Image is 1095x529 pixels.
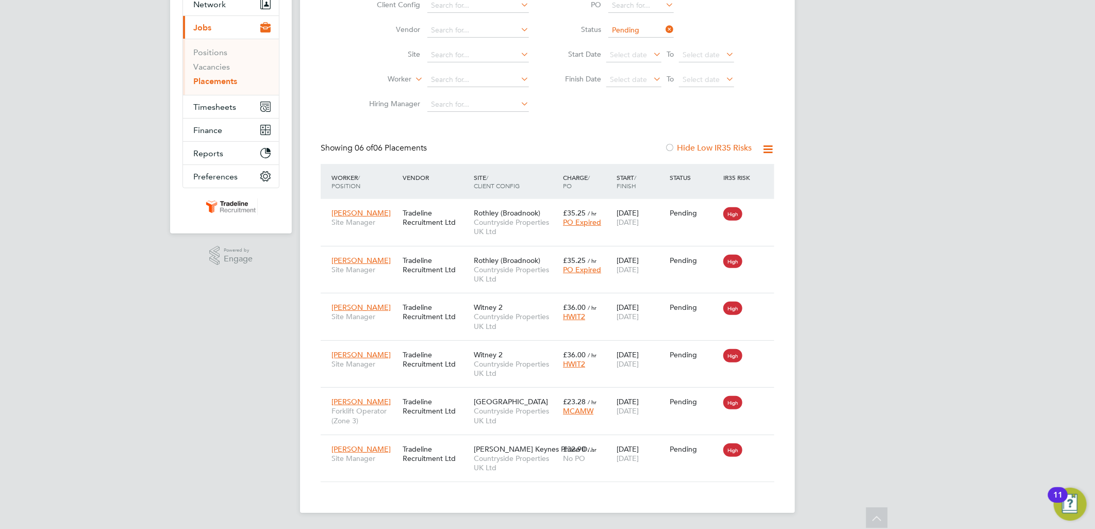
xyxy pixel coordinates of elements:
span: [PERSON_NAME] [331,397,391,406]
div: 11 [1053,495,1063,508]
span: HWIT2 [563,359,585,369]
span: PO Expired [563,218,601,227]
span: Countryside Properties UK Ltd [474,359,558,378]
span: / hr [588,351,596,359]
span: £35.25 [563,256,586,265]
span: [GEOGRAPHIC_DATA] [474,397,548,406]
label: Start Date [555,49,601,59]
div: Pending [670,444,719,454]
span: / hr [588,209,596,217]
span: / hr [588,445,596,453]
span: / Client Config [474,173,520,190]
span: Site Manager [331,359,397,369]
span: High [723,207,742,221]
button: Open Resource Center, 11 new notifications [1054,488,1087,521]
a: Vacancies [193,62,230,72]
a: Go to home page [182,199,279,215]
a: [PERSON_NAME]Site ManagerTradeline Recruitment LtdWitney 2Countryside Properties UK Ltd£36.00 / h... [329,344,774,353]
label: Vendor [361,25,420,34]
span: / PO [563,173,590,190]
div: Pending [670,350,719,359]
div: Tradeline Recruitment Ltd [400,439,471,468]
span: / hr [588,304,596,311]
div: Pending [670,256,719,265]
a: Placements [193,76,237,86]
img: tradelinerecruitment-logo-retina.png [204,199,258,215]
button: Preferences [183,165,279,188]
span: Rothley (Broadnook) [474,256,540,265]
span: £36.00 [563,350,586,359]
input: Search for... [427,48,529,62]
div: IR35 Risk [721,168,756,187]
span: £36.00 [563,303,586,312]
span: High [723,302,742,315]
div: Charge [560,168,614,195]
span: 06 of [355,143,373,153]
span: High [723,349,742,362]
span: [PERSON_NAME] [331,303,391,312]
div: Worker [329,168,400,195]
span: Site Manager [331,218,397,227]
input: Search for... [427,23,529,38]
span: High [723,255,742,268]
div: Tradeline Recruitment Ltd [400,345,471,374]
div: Tradeline Recruitment Ltd [400,297,471,326]
span: [DATE] [617,218,639,227]
span: No PO [563,454,585,463]
span: PO Expired [563,265,601,274]
div: Pending [670,303,719,312]
div: [DATE] [614,297,668,326]
a: Positions [193,47,227,57]
span: Powered by [224,246,253,255]
span: To [663,72,677,86]
div: Tradeline Recruitment Ltd [400,251,471,279]
div: [DATE] [614,439,668,468]
div: Start [614,168,668,195]
div: Site [471,168,560,195]
span: Forklift Operator (Zone 3) [331,406,397,425]
label: Hide Low IR35 Risks [665,143,752,153]
div: Jobs [183,39,279,95]
button: Timesheets [183,95,279,118]
span: [PERSON_NAME] Keynes Phase D… [474,444,594,454]
div: Tradeline Recruitment Ltd [400,203,471,232]
span: £23.28 [563,397,586,406]
button: Jobs [183,16,279,39]
span: Select date [683,75,720,84]
a: [PERSON_NAME]Site ManagerTradeline Recruitment LtdWitney 2Countryside Properties UK Ltd£36.00 / h... [329,297,774,306]
label: Status [555,25,601,34]
span: Witney 2 [474,350,503,359]
span: Reports [193,148,223,158]
span: To [663,47,677,61]
a: Powered byEngage [209,246,253,266]
span: Timesheets [193,102,236,112]
div: Showing [321,143,429,154]
span: HWIT2 [563,312,585,321]
input: Search for... [427,73,529,87]
div: [DATE] [614,392,668,421]
span: [DATE] [617,312,639,321]
span: Select date [610,50,647,59]
span: Engage [224,255,253,263]
span: / Position [331,173,360,190]
span: Select date [683,50,720,59]
div: [DATE] [614,203,668,232]
div: Pending [670,397,719,406]
a: [PERSON_NAME]Site ManagerTradeline Recruitment LtdRothley (Broadnook)Countryside Properties UK Lt... [329,203,774,211]
span: MCAMW [563,406,593,416]
span: Preferences [193,172,238,181]
div: [DATE] [614,251,668,279]
span: Site Manager [331,265,397,274]
span: [PERSON_NAME] [331,208,391,218]
span: / hr [588,257,596,264]
span: [PERSON_NAME] [331,350,391,359]
span: £32.90 [563,444,586,454]
span: £35.25 [563,208,586,218]
span: [DATE] [617,265,639,274]
span: [DATE] [617,454,639,463]
a: [PERSON_NAME]Forklift Operator (Zone 3)Tradeline Recruitment Ltd[GEOGRAPHIC_DATA]Countryside Prop... [329,391,774,400]
button: Finance [183,119,279,141]
span: Countryside Properties UK Ltd [474,218,558,236]
label: Site [361,49,420,59]
a: [PERSON_NAME]Site ManagerTradeline Recruitment Ltd[PERSON_NAME] Keynes Phase D…Countryside Proper... [329,439,774,448]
